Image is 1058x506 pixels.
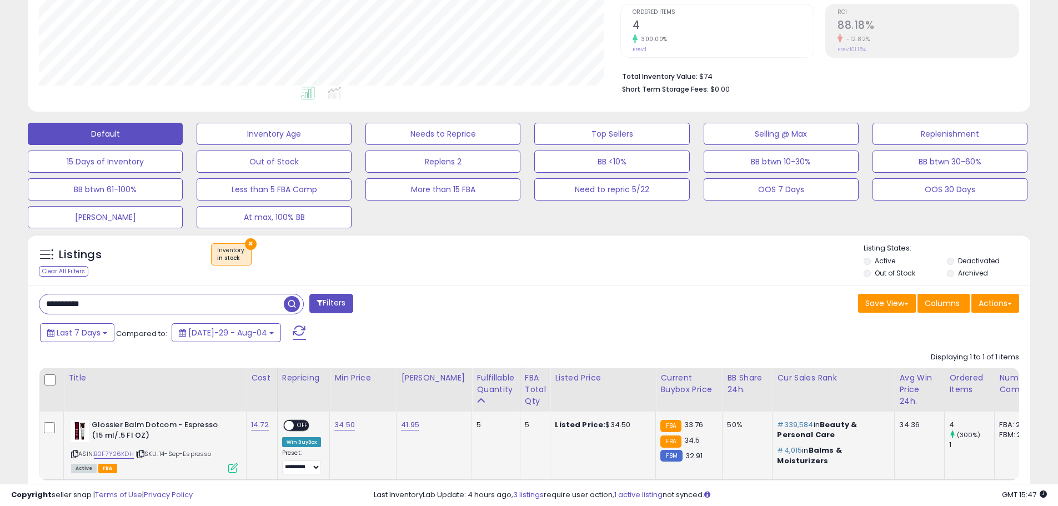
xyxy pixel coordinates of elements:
button: BB btwn 30-60% [873,151,1027,173]
div: Repricing [282,372,325,384]
a: 34.50 [334,419,355,430]
span: Inventory : [217,246,245,263]
span: OFF [294,421,312,430]
button: [DATE]-29 - Aug-04 [172,323,281,342]
p: in [777,445,886,465]
small: Prev: 1 [633,46,646,53]
span: Ordered Items [633,9,814,16]
button: × [245,238,257,250]
label: Active [875,256,895,265]
span: 2025-08-12 15:47 GMT [1002,489,1047,500]
small: -12.82% [843,35,870,43]
div: seller snap | | [11,490,193,500]
span: FBA [98,464,117,473]
div: 34.36 [899,420,936,430]
div: 5 [477,420,511,430]
a: B0F7Y26KDH [94,449,134,459]
div: Fulfillable Quantity [477,372,515,395]
div: Cost [251,372,273,384]
span: 32.91 [685,450,703,461]
h2: 4 [633,19,814,34]
button: BB <10% [534,151,689,173]
small: 300.00% [638,35,668,43]
p: Listing States: [864,243,1030,254]
div: Current Buybox Price [660,372,718,395]
small: FBA [660,435,681,448]
div: Avg Win Price 24h. [899,372,940,407]
button: OOS 7 Days [704,178,859,201]
b: Total Inventory Value: [622,72,698,81]
button: Selling @ Max [704,123,859,145]
div: 1 [949,440,994,450]
small: FBA [660,420,681,432]
b: Short Term Storage Fees: [622,84,709,94]
div: Title [68,372,242,384]
div: ASIN: [71,420,238,472]
button: Out of Stock [197,151,352,173]
div: FBA: 2 [999,420,1036,430]
a: Privacy Policy [144,489,193,500]
button: Inventory Age [197,123,352,145]
button: Replenishment [873,123,1027,145]
img: 31qOXqF3ouL._SL40_.jpg [71,420,89,442]
button: Less than 5 FBA Comp [197,178,352,201]
button: Replens 2 [365,151,520,173]
button: Needs to Reprice [365,123,520,145]
label: Deactivated [958,256,1000,265]
div: Num of Comp. [999,372,1040,395]
div: Min Price [334,372,392,384]
button: Default [28,123,183,145]
button: Filters [309,294,353,313]
span: 33.76 [684,419,704,430]
small: FBM [660,450,682,462]
button: 15 Days of Inventory [28,151,183,173]
button: Columns [917,294,970,313]
a: 14.72 [251,419,269,430]
span: #4,015 [777,445,802,455]
span: Columns [925,298,960,309]
span: All listings currently available for purchase on Amazon [71,464,97,473]
button: More than 15 FBA [365,178,520,201]
span: | SKU: 14-Sep-Espresso [136,449,212,458]
div: 50% [727,420,764,430]
p: in [777,420,886,440]
div: Win BuyBox [282,437,322,447]
span: Balms & Moisturizers [777,445,841,465]
small: (300%) [957,430,981,439]
button: OOS 30 Days [873,178,1027,201]
div: Last InventoryLab Update: 4 hours ago, require user action, not synced. [374,490,1047,500]
div: FBM: 2 [999,430,1036,440]
span: Last 7 Days [57,327,101,338]
h5: Listings [59,247,102,263]
label: Out of Stock [875,268,915,278]
button: Need to repric 5/22 [534,178,689,201]
span: [DATE]-29 - Aug-04 [188,327,267,338]
span: #339,584 [777,419,813,430]
div: Cur Sales Rank [777,372,890,384]
span: Compared to: [116,328,167,339]
label: Archived [958,268,988,278]
span: 34.5 [684,435,700,445]
button: Last 7 Days [40,323,114,342]
div: [PERSON_NAME] [401,372,467,384]
div: Clear All Filters [39,266,88,277]
button: Actions [971,294,1019,313]
div: FBA Total Qty [525,372,546,407]
h2: 88.18% [838,19,1019,34]
div: 5 [525,420,542,430]
div: BB Share 24h. [727,372,768,395]
button: Top Sellers [534,123,689,145]
span: $0.00 [710,84,730,94]
a: 41.95 [401,419,419,430]
div: 4 [949,420,994,430]
strong: Copyright [11,489,52,500]
a: Terms of Use [95,489,142,500]
div: Preset: [282,449,322,474]
span: ROI [838,9,1019,16]
a: 1 active listing [614,489,663,500]
button: At max, 100% BB [197,206,352,228]
div: in stock [217,254,245,262]
button: BB btwn 10-30% [704,151,859,173]
button: [PERSON_NAME] [28,206,183,228]
div: Listed Price [555,372,651,384]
